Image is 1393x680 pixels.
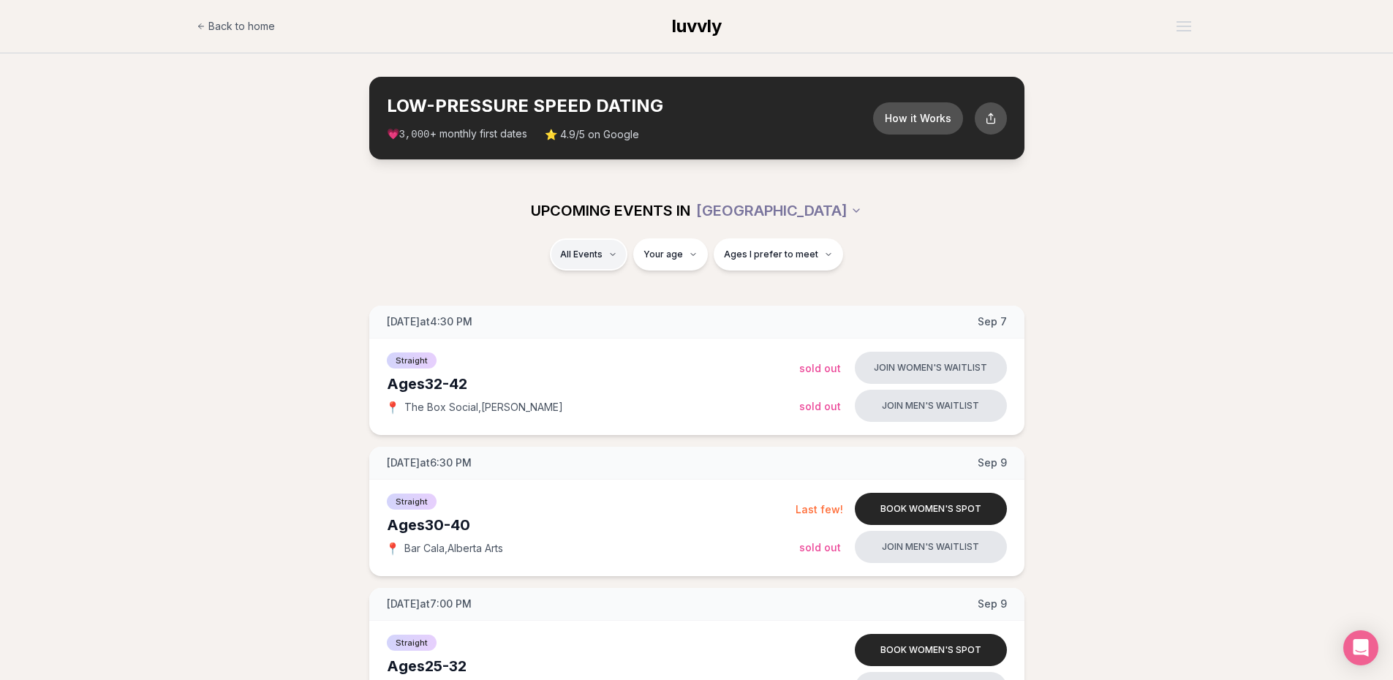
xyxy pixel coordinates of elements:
span: 📍 [387,401,399,413]
span: 📍 [387,543,399,554]
span: [DATE] at 7:00 PM [387,597,472,611]
span: Sep 9 [978,456,1007,470]
span: UPCOMING EVENTS IN [531,200,690,221]
button: Join men's waitlist [855,531,1007,563]
span: Last few! [796,503,843,515]
button: Ages I prefer to meet [714,238,843,271]
span: All Events [560,249,603,260]
span: Straight [387,635,437,651]
span: Straight [387,352,437,369]
div: Ages 25-32 [387,656,799,676]
span: Sold Out [799,362,841,374]
button: [GEOGRAPHIC_DATA] [696,194,862,227]
span: The Box Social , [PERSON_NAME] [404,400,563,415]
span: Ages I prefer to meet [724,249,818,260]
span: Straight [387,494,437,510]
span: Sold Out [799,400,841,412]
span: [DATE] at 6:30 PM [387,456,472,470]
a: Back to home [197,12,275,41]
button: Join women's waitlist [855,352,1007,384]
span: ⭐ 4.9/5 on Google [545,127,639,142]
div: Open Intercom Messenger [1343,630,1378,665]
span: Sep 7 [978,314,1007,329]
span: [DATE] at 4:30 PM [387,314,472,329]
button: Book women's spot [855,493,1007,525]
a: luvvly [672,15,722,38]
span: Sep 9 [978,597,1007,611]
span: Sold Out [799,541,841,554]
span: Your age [643,249,683,260]
span: 3,000 [399,129,430,140]
div: Ages 30-40 [387,515,796,535]
div: Ages 32-42 [387,374,799,394]
button: All Events [550,238,627,271]
span: Back to home [208,19,275,34]
h2: LOW-PRESSURE SPEED DATING [387,94,873,118]
button: How it Works [873,102,963,135]
span: 💗 + monthly first dates [387,126,527,142]
button: Join men's waitlist [855,390,1007,422]
button: Open menu [1171,15,1197,37]
button: Book women's spot [855,634,1007,666]
span: luvvly [672,15,722,37]
button: Your age [633,238,708,271]
span: Bar Cala , Alberta Arts [404,541,503,556]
